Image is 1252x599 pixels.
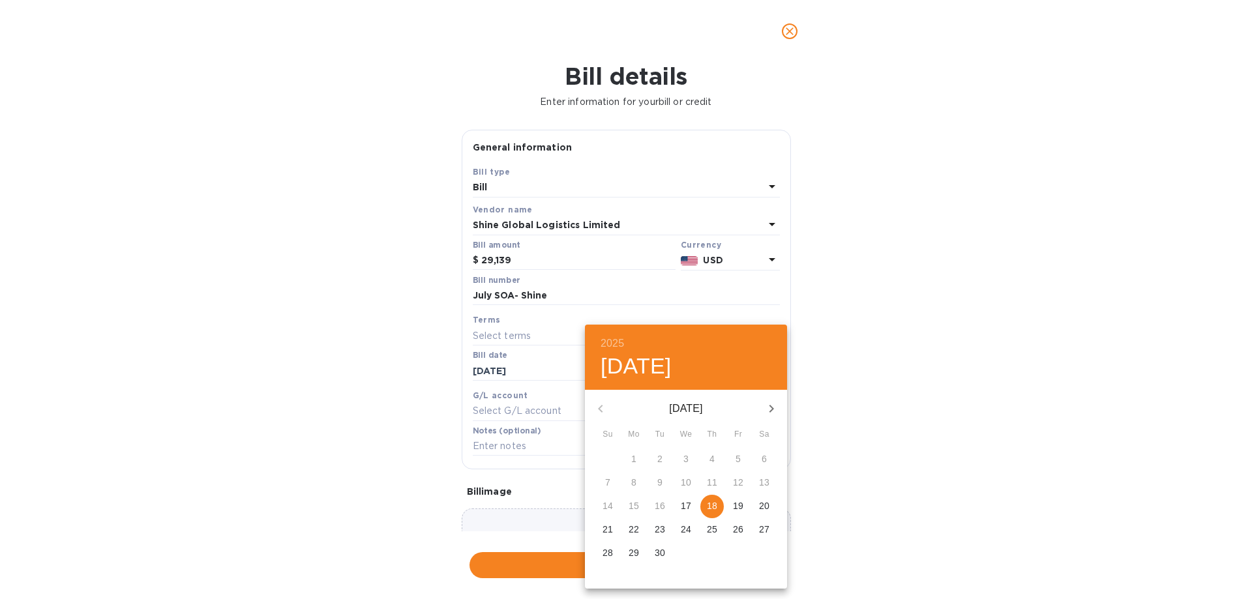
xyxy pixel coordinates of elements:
button: 26 [726,518,750,542]
span: Tu [648,428,672,441]
button: 30 [648,542,672,565]
button: 21 [596,518,619,542]
p: 19 [733,499,743,512]
span: Th [700,428,724,441]
p: 30 [655,546,665,559]
p: 21 [603,523,613,536]
span: Sa [753,428,776,441]
button: 27 [753,518,776,542]
span: We [674,428,698,441]
button: 25 [700,518,724,542]
p: 25 [707,523,717,536]
p: 20 [759,499,769,512]
p: 27 [759,523,769,536]
p: 17 [681,499,691,512]
p: 22 [629,523,639,536]
span: Fr [726,428,750,441]
button: 24 [674,518,698,542]
p: [DATE] [616,401,756,416]
span: Su [596,428,619,441]
p: 24 [681,523,691,536]
button: 17 [674,495,698,518]
button: 29 [622,542,646,565]
span: Mo [622,428,646,441]
p: 26 [733,523,743,536]
p: 18 [707,499,717,512]
button: 20 [753,495,776,518]
button: 19 [726,495,750,518]
button: 23 [648,518,672,542]
button: 2025 [601,334,624,353]
p: 28 [603,546,613,559]
button: 28 [596,542,619,565]
button: 18 [700,495,724,518]
button: [DATE] [601,353,672,380]
button: 22 [622,518,646,542]
p: 29 [629,546,639,559]
p: 23 [655,523,665,536]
